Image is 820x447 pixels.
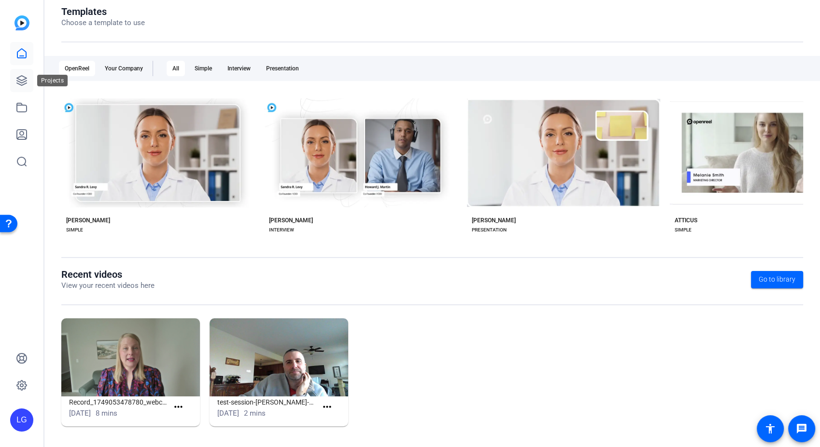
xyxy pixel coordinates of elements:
span: 8 mins [96,409,117,418]
h1: Record_1749053478780_webcam [69,396,169,408]
mat-icon: message [796,423,807,434]
span: Go to library [759,274,795,284]
img: test-session-Tom-Malone-2023-11-02-09-57-01-146-0 [210,318,348,396]
div: ATTICUS [675,217,697,224]
div: [PERSON_NAME] [269,217,313,224]
mat-icon: more_horiz [172,401,184,413]
div: INTERVIEW [269,226,294,234]
div: [PERSON_NAME] [66,217,110,224]
div: Presentation [260,61,305,76]
div: OpenReel [59,61,95,76]
h1: Templates [61,6,145,17]
div: Simple [189,61,218,76]
div: SIMPLE [66,226,83,234]
mat-icon: accessibility [764,423,776,434]
div: Interview [222,61,256,76]
div: All [167,61,185,76]
div: Your Company [99,61,149,76]
p: Choose a template to use [61,17,145,28]
div: SIMPLE [675,226,692,234]
span: [DATE] [69,409,91,418]
a: Go to library [751,271,803,288]
p: View your recent videos here [61,280,155,291]
h1: test-session-[PERSON_NAME]-2023-11-02-09-57-01-146-0 [217,396,317,408]
div: PRESENTATION [472,226,507,234]
div: [PERSON_NAME] [472,217,516,224]
span: [DATE] [217,409,239,418]
span: 2 mins [244,409,266,418]
img: Record_1749053478780_webcam [61,318,200,396]
div: LG [10,408,33,432]
div: Projects [37,75,68,86]
img: blue-gradient.svg [14,15,29,30]
mat-icon: more_horiz [321,401,333,413]
h1: Recent videos [61,269,155,280]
